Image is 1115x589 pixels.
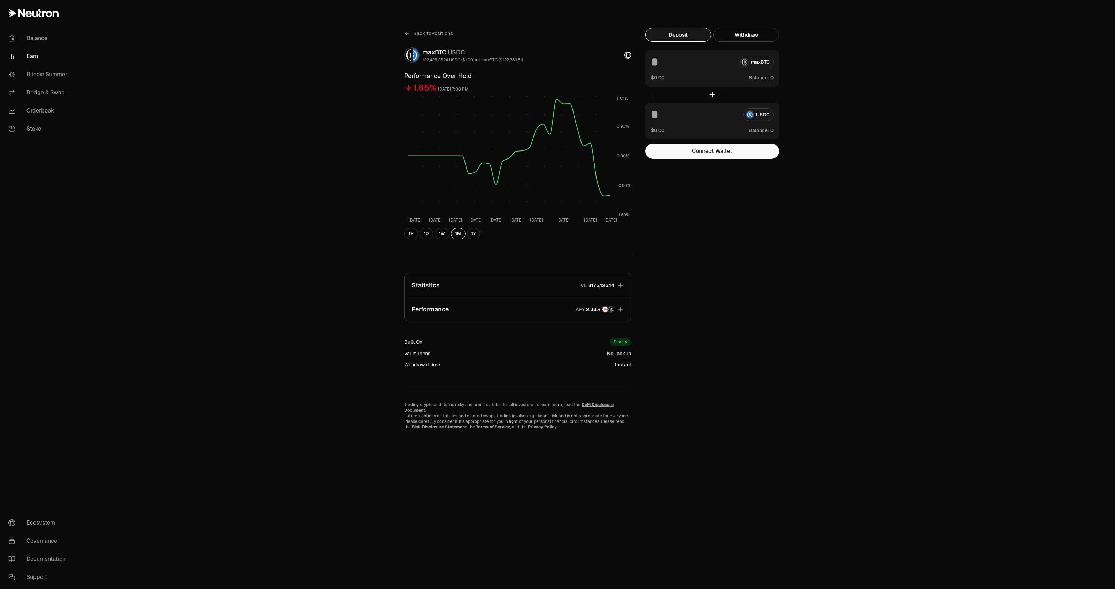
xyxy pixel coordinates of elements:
[404,402,614,413] a: DeFi Disclosure Document
[651,74,664,81] button: $0.00
[404,228,418,239] button: 1H
[405,297,631,321] button: PerformanceAPYNTRNStructured Points
[530,217,543,223] tspan: [DATE]
[404,361,440,368] div: Withdrawal time
[607,350,631,357] div: No Lockup
[3,47,75,65] a: Earn
[405,273,631,297] button: StatisticsTVL$175,126.14
[617,212,630,218] tspan: -1.80%
[422,47,523,57] div: maxBTC
[3,84,75,102] a: Bridge & Swap
[3,120,75,138] a: Stake
[412,424,467,430] a: Risk Disclosure Statement
[602,307,608,312] img: NTRN
[404,350,430,357] div: Vault Terms
[413,48,419,62] img: USDC Logo
[490,217,502,223] tspan: [DATE]
[469,217,482,223] tspan: [DATE]
[610,338,631,346] div: Duality
[749,74,769,81] span: Balance:
[651,126,664,134] button: $0.00
[617,124,629,129] tspan: 0.90%
[449,217,462,223] tspan: [DATE]
[3,65,75,84] a: Bitcoin Summer
[3,514,75,532] a: Ecosystem
[404,339,422,346] div: Built On
[510,217,523,223] tspan: [DATE]
[617,96,628,102] tspan: 1.80%
[617,153,629,159] tspan: 0.00%
[576,306,585,313] p: APY
[578,282,587,289] p: TVL
[586,306,614,313] button: NTRNStructured Points
[608,307,614,312] img: Structured Points
[584,217,597,223] tspan: [DATE]
[412,304,449,314] p: Performance
[528,424,557,430] a: Privacy Policy
[467,228,480,239] button: 1Y
[438,85,469,93] div: [DATE] 7:00 PM
[3,29,75,47] a: Balance
[645,28,711,42] button: Deposit
[451,228,466,239] button: 1M
[404,402,631,413] p: Trading crypto and Defi is risky and aren't suitable for all investors. To learn more, read the .
[409,217,422,223] tspan: [DATE]
[3,532,75,550] a: Governance
[713,28,779,42] button: Withdraw
[557,217,570,223] tspan: [DATE]
[604,217,617,223] tspan: [DATE]
[429,217,442,223] tspan: [DATE]
[645,144,779,159] button: Connect Wallet
[413,82,437,93] div: 1.65%
[3,568,75,586] a: Support
[617,183,631,188] tspan: -0.90%
[615,361,631,368] div: Instant
[588,282,614,289] span: $175,126.14
[3,550,75,568] a: Documentation
[448,48,465,56] span: USDC
[422,57,523,63] div: 122,425.2524 USDC ($1.00) = 1 maxBTC ($122,389.81)
[413,30,453,37] span: Back to Positions
[404,71,631,81] h3: Performance Over Hold
[405,48,411,62] img: maxBTC Logo
[420,228,433,239] button: 1D
[476,424,510,430] a: Terms of Service
[404,28,453,39] a: Back toPositions
[749,127,769,134] span: Balance:
[412,280,440,290] p: Statistics
[3,102,75,120] a: Orderbook
[404,413,631,430] p: Futures, options on futures and cleared swaps trading involves significant risk and is not approp...
[435,228,449,239] button: 1W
